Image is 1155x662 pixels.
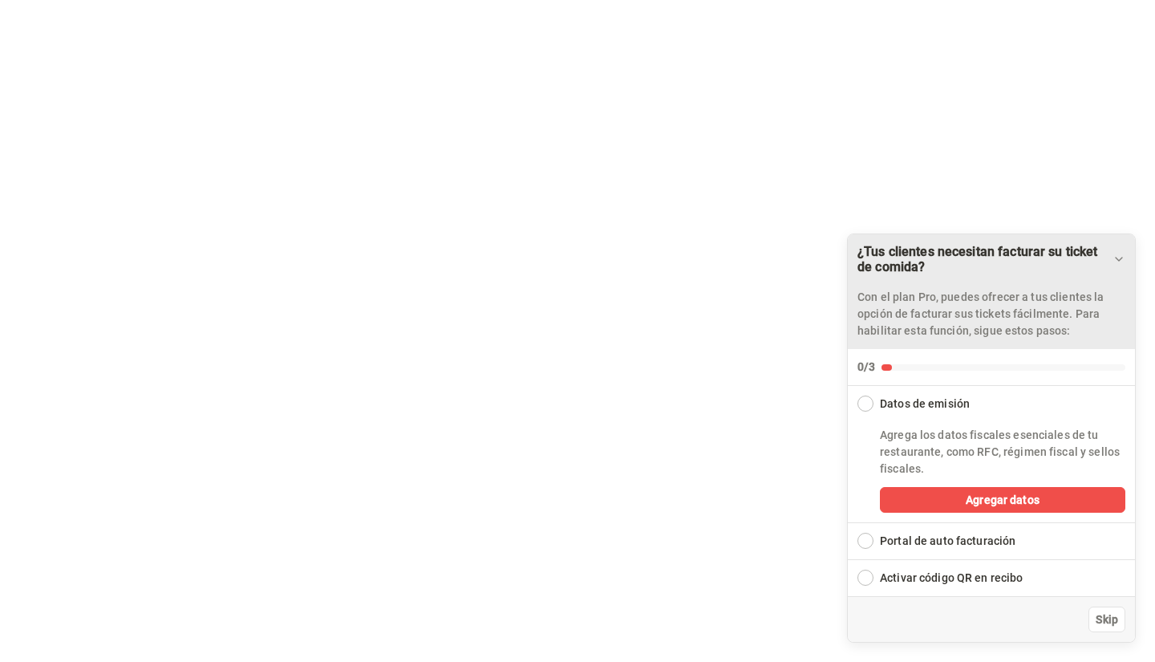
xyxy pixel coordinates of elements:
div: Activar código QR en recibo [880,570,1023,587]
button: Agregar datos [880,487,1125,513]
p: Con el plan Pro, puedes ofrecer a tus clientes la opción de facturar sus tickets fácilmente. Para... [857,289,1125,339]
span: Skip [1096,611,1118,628]
button: Skip [1088,607,1125,632]
div: ¿Tus clientes necesitan facturar su ticket de comida? [847,234,1136,643]
div: Portal de auto facturación [880,533,1015,550]
div: 0/3 [857,359,875,376]
p: Agrega los datos fiscales esenciales de tu restaurante, como RFC, régimen fiscal y sellos fiscales. [880,427,1125,477]
button: Collapse Checklist [848,234,1135,385]
button: Expand Checklist [848,560,1135,596]
div: ¿Tus clientes necesitan facturar su ticket de comida? [857,244,1112,274]
div: Drag to move checklist [848,234,1135,349]
div: Datos de emisión [880,396,970,412]
button: Collapse Checklist [848,386,1135,412]
span: Agregar datos [966,492,1039,509]
button: Expand Checklist [848,523,1135,559]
